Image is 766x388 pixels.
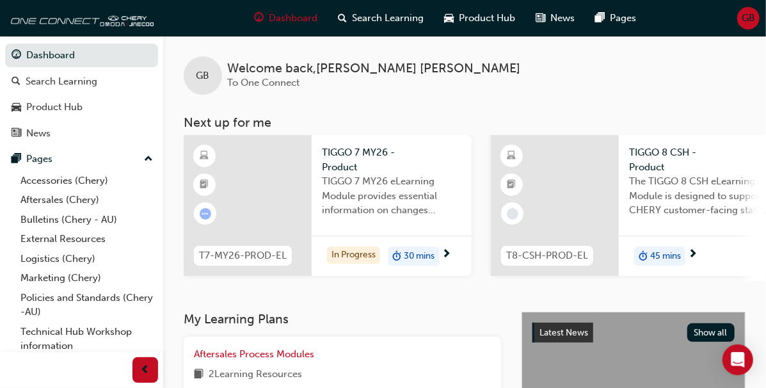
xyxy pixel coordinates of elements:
[196,69,210,83] span: GB
[227,61,520,76] span: Welcome back , [PERSON_NAME] [PERSON_NAME]
[687,323,735,342] button: Show all
[539,327,588,338] span: Latest News
[353,11,424,26] span: Search Learning
[6,5,154,31] img: oneconnect
[269,11,318,26] span: Dashboard
[322,145,461,174] span: TIGGO 7 MY26 - Product
[15,229,158,249] a: External Resources
[536,10,546,26] span: news-icon
[339,10,347,26] span: search-icon
[200,208,211,220] span: learningRecordVerb_ATTEMPT-icon
[688,249,698,261] span: next-icon
[442,249,451,261] span: next-icon
[194,347,319,362] a: Aftersales Process Modules
[650,249,681,264] span: 45 mins
[639,248,648,264] span: duration-icon
[26,100,83,115] div: Product Hub
[144,151,153,168] span: up-icon
[15,249,158,269] a: Logistics (Chery)
[244,5,328,31] a: guage-iconDashboard
[5,95,158,119] a: Product Hub
[194,367,203,383] span: book-icon
[532,323,735,343] a: Latest NewsShow all
[15,288,158,322] a: Policies and Standards (Chery -AU)
[26,152,52,166] div: Pages
[194,348,314,360] span: Aftersales Process Modules
[586,5,647,31] a: pages-iconPages
[5,70,158,93] a: Search Learning
[328,5,435,31] a: search-iconSearch Learning
[596,10,605,26] span: pages-icon
[15,268,158,288] a: Marketing (Chery)
[200,177,209,193] span: booktick-icon
[737,7,760,29] button: GB
[722,344,753,375] div: Open Intercom Messenger
[163,115,766,130] h3: Next up for me
[5,44,158,67] a: Dashboard
[322,174,461,218] span: TIGGO 7 MY26 eLearning Module provides essential information on changes introduced with the new M...
[610,11,637,26] span: Pages
[141,362,150,378] span: prev-icon
[199,248,287,263] span: T7-MY26-PROD-EL
[209,367,302,383] span: 2 Learning Resources
[15,171,158,191] a: Accessories (Chery)
[15,322,158,356] a: Technical Hub Workshop information
[445,10,454,26] span: car-icon
[184,312,501,327] h3: My Learning Plans
[526,5,586,31] a: news-iconNews
[227,77,299,88] span: To One Connect
[12,154,21,165] span: pages-icon
[404,249,435,264] span: 30 mins
[15,210,158,230] a: Bulletins (Chery - AU)
[742,11,755,26] span: GB
[507,148,516,165] span: learningResourceType_ELEARNING-icon
[255,10,264,26] span: guage-icon
[200,148,209,165] span: learningResourceType_ELEARNING-icon
[551,11,575,26] span: News
[5,41,158,147] button: DashboardSearch LearningProduct HubNews
[26,74,97,89] div: Search Learning
[5,147,158,171] button: Pages
[12,128,21,140] span: news-icon
[12,102,21,113] span: car-icon
[507,208,518,220] span: learningRecordVerb_NONE-icon
[15,190,158,210] a: Aftersales (Chery)
[435,5,526,31] a: car-iconProduct Hub
[507,177,516,193] span: booktick-icon
[392,248,401,264] span: duration-icon
[12,50,21,61] span: guage-icon
[184,135,472,276] a: T7-MY26-PROD-ELTIGGO 7 MY26 - ProductTIGGO 7 MY26 eLearning Module provides essential information...
[327,247,380,264] div: In Progress
[506,248,588,263] span: T8-CSH-PROD-EL
[5,122,158,145] a: News
[26,126,51,141] div: News
[459,11,516,26] span: Product Hub
[12,76,20,88] span: search-icon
